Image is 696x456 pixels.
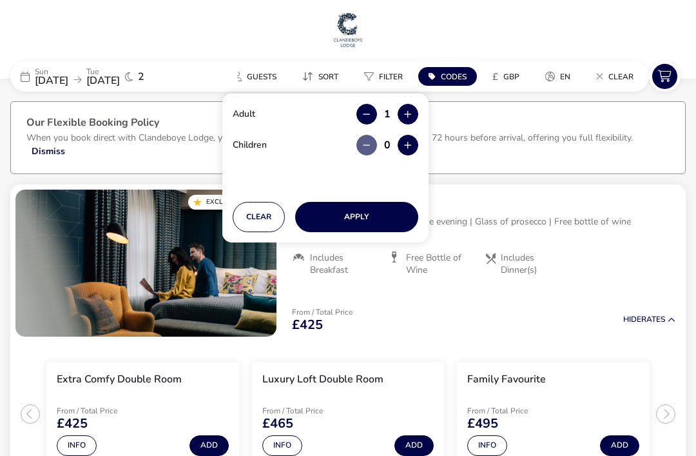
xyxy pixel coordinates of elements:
span: en [560,72,570,82]
p: From / Total Price [57,407,148,415]
div: Exclusive Offer [188,195,271,210]
p: Tue [86,68,120,75]
naf-pibe-menu-bar-item: Sort [292,67,354,86]
naf-pibe-menu-bar-item: Guests [223,67,292,86]
naf-pibe-menu-bar-item: Filter [354,67,418,86]
swiper-slide: 1 / 1 [15,190,276,337]
naf-pibe-menu-bar-item: Codes [418,67,482,86]
button: Clear [586,67,644,86]
span: Codes [441,72,467,82]
label: Children [233,141,277,150]
span: Sort [318,72,338,82]
button: Sort [292,67,349,86]
div: Settle In2 nights B&B | 3-course dinner one evening | Glass of prosecco | Free bottle of wineIncl... [282,184,686,286]
span: £495 [467,417,498,430]
button: en [535,67,581,86]
p: From / Total Price [467,407,559,415]
button: Clear [233,202,285,232]
span: £425 [292,319,323,332]
button: £GBP [482,67,530,86]
button: Info [262,435,302,456]
p: Sun [35,68,68,75]
img: Main Website [332,10,364,49]
naf-pibe-menu-bar-item: Clear [586,67,649,86]
span: Includes Breakfast [310,252,378,275]
button: Add [600,435,639,456]
span: Filter [379,72,403,82]
naf-pibe-menu-bar-item: £GBP [482,67,535,86]
span: 2 [138,72,144,82]
h3: Extra Comfy Double Room [57,373,182,386]
button: Info [467,435,507,456]
span: Free Bottle of Wine [406,252,474,275]
span: [DATE] [35,74,68,88]
div: Sun[DATE]Tue[DATE]2 [10,61,204,92]
button: Info [57,435,97,456]
span: Hide [623,314,641,324]
naf-pibe-menu-bar-item: en [535,67,586,86]
h3: Luxury Loft Double Room [262,373,383,386]
span: £465 [262,417,293,430]
h2: Settle In [292,195,675,210]
button: Apply [295,202,418,232]
span: Guests [247,72,276,82]
p: When you book direct with Clandeboye Lodge, you can cancel or change your booking for free up to ... [26,132,633,144]
button: HideRates [623,315,675,324]
button: Dismiss [32,144,65,158]
button: Add [189,435,229,456]
span: GBP [503,72,519,82]
h3: Our Flexible Booking Policy [26,117,670,131]
label: Adult [233,110,266,119]
p: From / Total Price [292,308,353,316]
button: Codes [418,67,477,86]
span: Includes Dinner(s) [501,252,569,275]
button: Filter [354,67,413,86]
button: Guests [223,67,287,86]
h3: Family Favourite [467,373,546,386]
p: From / Total Price [262,407,354,415]
p: 2 nights B&B | 3-course dinner one evening | Glass of prosecco | Free bottle of wine [292,215,675,228]
span: £425 [57,417,88,430]
i: £ [492,70,498,83]
span: Clear [608,72,633,82]
span: [DATE] [86,74,120,88]
button: Add [394,435,434,456]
